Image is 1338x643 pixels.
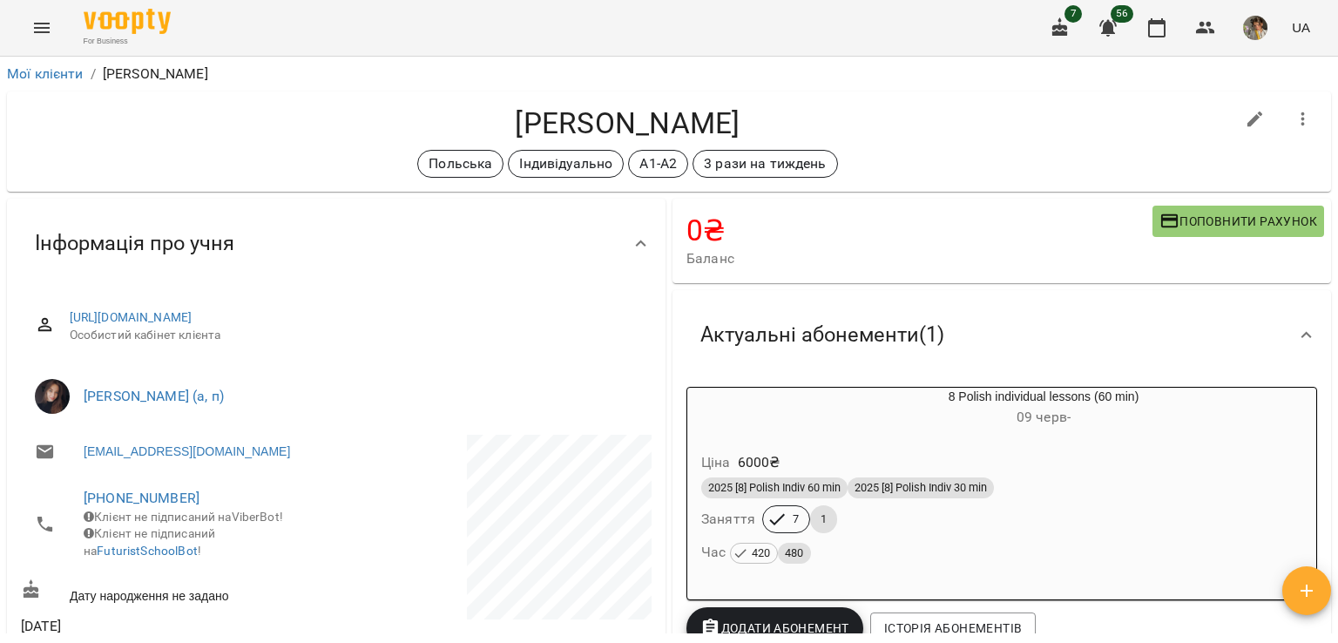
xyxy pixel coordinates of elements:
[686,213,1152,248] h4: 0 ₴
[687,388,1316,585] button: 8 Polish individual lessons (60 min)09 черв- Ціна6000₴2025 [8] Polish Indiv 60 min2025 [8] Polish...
[745,544,777,563] span: 420
[1017,409,1071,425] span: 09 черв -
[693,150,838,178] div: 3 рази на тиждень
[17,576,336,608] div: Дату народження не задано
[1285,11,1317,44] button: UA
[1243,16,1267,40] img: 084cbd57bb1921baabc4626302ca7563.jfif
[519,153,612,174] p: Індивідуально
[701,480,848,496] span: 2025 [8] Polish Indiv 60 min
[778,544,810,563] span: 480
[628,150,688,178] div: A1-A2
[884,618,1022,639] span: Історія абонементів
[810,511,837,527] span: 1
[700,618,849,639] span: Додати Абонемент
[7,65,84,82] a: Мої клієнти
[70,310,193,324] a: [URL][DOMAIN_NAME]
[687,388,771,430] div: 8 Polish individual lessons (60 min)
[21,7,63,49] button: Menu
[686,248,1152,269] span: Баланс
[1159,211,1317,232] span: Поповнити рахунок
[738,452,780,473] p: 6000 ₴
[84,526,215,558] span: Клієнт не підписаний на !
[1292,18,1310,37] span: UA
[35,379,70,414] img: Бень Дар'я Олегівна (а, п)
[70,327,638,344] span: Особистий кабінет клієнта
[7,199,666,288] div: Інформація про учня
[508,150,624,178] div: Індивідуально
[1111,5,1133,23] span: 56
[84,9,171,34] img: Voopty Logo
[700,321,944,349] span: Актуальні абонементи ( 1 )
[84,510,283,524] span: Клієнт не підписаний на ViberBot!
[429,153,492,174] p: Польська
[701,507,755,531] h6: Заняття
[21,105,1234,141] h4: [PERSON_NAME]
[848,480,994,496] span: 2025 [8] Polish Indiv 30 min
[1064,5,1082,23] span: 7
[21,616,333,637] span: [DATE]
[672,290,1331,380] div: Актуальні абонементи(1)
[97,544,198,558] a: FuturistSchoolBot
[771,388,1316,430] div: 8 Polish individual lessons (60 min)
[417,150,503,178] div: Польська
[7,64,1331,85] nav: breadcrumb
[701,450,731,475] h6: Ціна
[701,540,811,565] h6: Час
[704,153,827,174] p: 3 рази на тиждень
[84,388,224,404] a: [PERSON_NAME] (а, п)
[35,230,234,257] span: Інформація про учня
[84,490,199,506] a: [PHONE_NUMBER]
[91,64,96,85] li: /
[84,36,171,47] span: For Business
[84,443,290,460] a: [EMAIL_ADDRESS][DOMAIN_NAME]
[103,64,208,85] p: [PERSON_NAME]
[639,153,677,174] p: A1-A2
[782,511,809,527] span: 7
[1152,206,1324,237] button: Поповнити рахунок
